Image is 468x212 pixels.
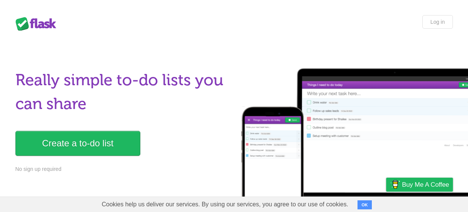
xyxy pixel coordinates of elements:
p: No sign up required [15,165,230,173]
span: Buy me a coffee [402,178,449,191]
a: Buy me a coffee [386,178,453,192]
div: Flask Lists [15,17,61,31]
h1: Really simple to-do lists you can share [15,68,230,116]
img: Buy me a coffee [390,178,400,191]
a: Create a to-do list [15,131,140,156]
span: Cookies help us deliver our services. By using our services, you agree to our use of cookies. [94,197,356,212]
a: Log in [422,15,453,29]
button: OK [358,200,372,209]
